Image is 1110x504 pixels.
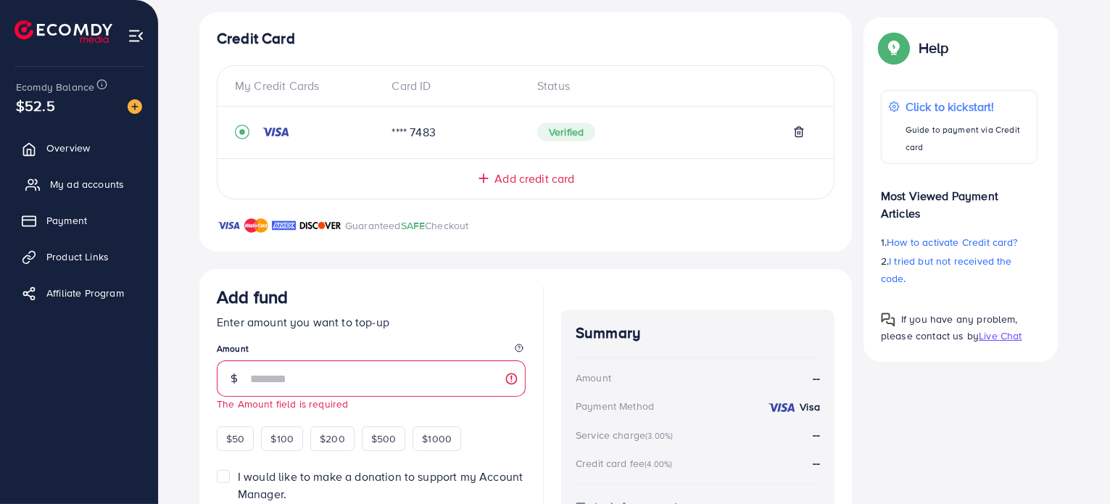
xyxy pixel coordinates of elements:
[813,370,820,387] strong: --
[11,133,147,162] a: Overview
[576,399,654,413] div: Payment Method
[261,126,290,138] img: credit
[11,278,147,307] a: Affiliate Program
[11,170,147,199] a: My ad accounts
[15,20,112,43] img: logo
[1048,439,1099,493] iframe: To enrich screen reader interactions, please activate Accessibility in Grammarly extension settings
[272,217,296,234] img: brand
[217,313,526,331] p: Enter amount you want to top-up
[11,242,147,271] a: Product Links
[217,397,348,410] small: The Amount field is required
[46,213,87,228] span: Payment
[345,217,469,234] p: Guaranteed Checkout
[46,141,90,155] span: Overview
[919,39,949,57] p: Help
[226,431,244,446] span: $50
[645,458,672,470] small: (4.00%)
[128,99,142,114] img: image
[381,78,526,94] div: Card ID
[299,217,341,234] img: brand
[881,312,1018,343] span: If you have any problem, please contact us by
[881,175,1037,222] p: Most Viewed Payment Articles
[979,329,1022,343] span: Live Chat
[238,468,523,501] span: I would like to make a donation to support my Account Manager.
[422,431,452,446] span: $1000
[881,234,1037,251] p: 1.
[270,431,294,446] span: $100
[813,455,820,471] strong: --
[887,235,1017,249] span: How to activate Credit card?
[16,80,94,94] span: Ecomdy Balance
[16,95,55,116] span: $52.5
[800,400,820,414] strong: Visa
[494,170,574,187] span: Add credit card
[244,217,268,234] img: brand
[371,431,397,446] span: $500
[813,426,820,442] strong: --
[576,428,677,442] div: Service charge
[576,324,820,342] h4: Summary
[645,430,673,442] small: (3.00%)
[881,35,907,61] img: Popup guide
[128,28,144,44] img: menu
[11,206,147,235] a: Payment
[235,78,381,94] div: My Credit Cards
[217,286,288,307] h3: Add fund
[217,217,241,234] img: brand
[881,254,1012,286] span: I tried but not received the code.
[526,78,816,94] div: Status
[46,249,109,264] span: Product Links
[320,431,345,446] span: $200
[576,456,677,471] div: Credit card fee
[46,286,124,300] span: Affiliate Program
[906,121,1030,156] p: Guide to payment via Credit card
[537,123,595,141] span: Verified
[235,125,249,139] svg: record circle
[881,252,1037,287] p: 2.
[576,371,611,385] div: Amount
[401,218,426,233] span: SAFE
[50,177,124,191] span: My ad accounts
[881,313,895,327] img: Popup guide
[217,30,834,48] h4: Credit Card
[906,98,1030,115] p: Click to kickstart!
[217,342,526,360] legend: Amount
[767,402,796,413] img: credit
